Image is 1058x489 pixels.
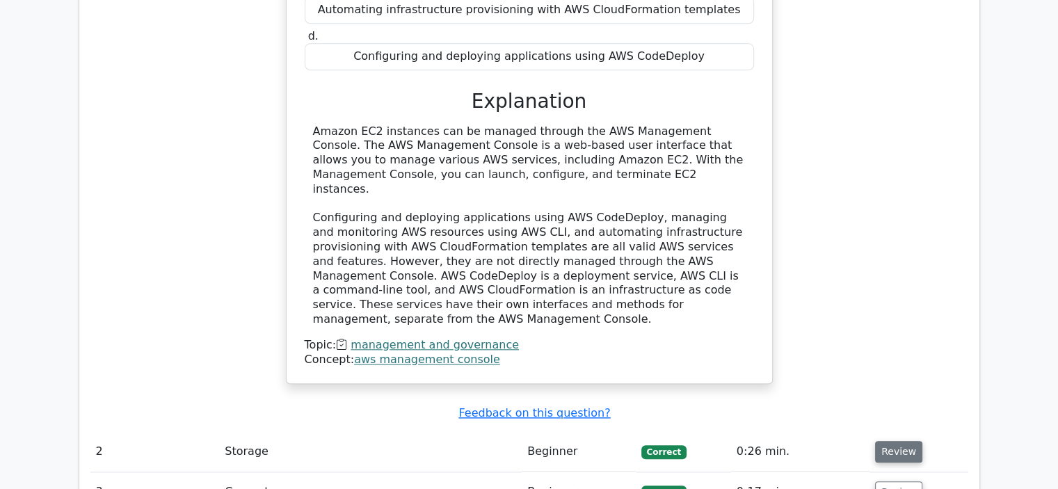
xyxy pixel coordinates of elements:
[305,353,754,367] div: Concept:
[313,90,746,113] h3: Explanation
[731,432,869,472] td: 0:26 min.
[305,338,754,353] div: Topic:
[313,125,746,327] div: Amazon EC2 instances can be managed through the AWS Management Console. The AWS Management Consol...
[90,432,220,472] td: 2
[875,441,922,463] button: Review
[458,406,610,419] a: Feedback on this question?
[641,445,687,459] span: Correct
[219,432,522,472] td: Storage
[351,338,519,351] a: management and governance
[308,29,319,42] span: d.
[305,43,754,70] div: Configuring and deploying applications using AWS CodeDeploy
[354,353,500,366] a: aws management console
[522,432,635,472] td: Beginner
